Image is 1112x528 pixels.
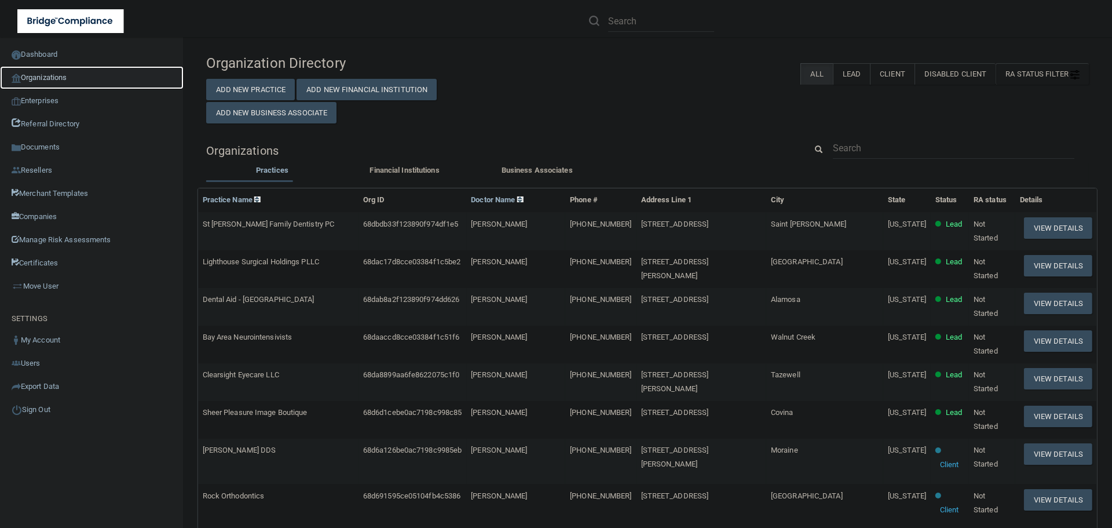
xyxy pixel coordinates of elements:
span: Covina [771,408,793,417]
span: [STREET_ADDRESS] [641,408,709,417]
span: St [PERSON_NAME] Family Dentistry PC [203,220,335,228]
img: ic-search.3b580494.png [589,16,599,26]
label: SETTINGS [12,312,47,326]
span: Sheer Pleasure Image Boutique [203,408,308,417]
li: Financial Institutions [338,163,471,180]
th: State [883,188,931,212]
span: [PERSON_NAME] DDS [203,446,276,454]
span: [STREET_ADDRESS] [641,295,709,304]
img: icon-documents.8dae5593.png [12,143,21,152]
p: Lead [946,368,962,382]
label: Client [870,63,915,85]
span: Dental Aid - [GEOGRAPHIC_DATA] [203,295,314,304]
span: [STREET_ADDRESS] [641,491,709,500]
span: [US_STATE] [888,295,926,304]
span: [PHONE_NUMBER] [570,257,631,266]
span: 68daaccd8cce03384f1c51f6 [363,333,459,341]
label: Disabled Client [915,63,996,85]
span: [PERSON_NAME] [471,295,527,304]
span: [US_STATE] [888,370,926,379]
span: [GEOGRAPHIC_DATA] [771,491,843,500]
span: 68d6d1cebe0ac7198c998c85 [363,408,462,417]
span: [STREET_ADDRESS] [641,220,709,228]
th: Details [1015,188,1097,212]
span: Practices [256,166,288,174]
button: View Details [1024,330,1092,352]
span: 68d691595ce05104fb4c5386 [363,491,460,500]
img: ic_user_dark.df1a06c3.png [12,336,21,345]
span: Not Started [974,446,998,468]
label: Business Associates [477,163,598,177]
h5: Organizations [206,144,789,157]
span: [PHONE_NUMBER] [570,295,631,304]
span: [PHONE_NUMBER] [570,370,631,379]
p: Client [940,503,959,517]
label: All [800,63,832,85]
p: Lead [946,330,962,344]
span: Not Started [974,220,998,242]
button: View Details [1024,255,1092,276]
span: Not Started [974,333,998,355]
span: Rock Orthodontics [203,491,265,500]
p: Lead [946,293,962,307]
span: [GEOGRAPHIC_DATA] [771,257,843,266]
span: [PHONE_NUMBER] [570,491,631,500]
span: [US_STATE] [888,257,926,266]
img: icon-filter@2x.21656d0b.png [1070,70,1080,79]
span: [US_STATE] [888,408,926,417]
span: [PERSON_NAME] [471,333,527,341]
th: Status [931,188,969,212]
span: 68d6a126be0ac7198c9985eb [363,446,462,454]
label: Practices [212,163,333,177]
span: RA Status Filter [1005,70,1080,78]
span: [PHONE_NUMBER] [570,446,631,454]
span: Financial Institutions [370,166,439,174]
img: organization-icon.f8decf85.png [12,74,21,83]
label: Lead [833,63,870,85]
span: Not Started [974,491,998,514]
span: Alamosa [771,295,800,304]
h4: Organization Directory [206,56,489,71]
span: 68dbdb33f123890f974df1e5 [363,220,458,228]
span: Bay Area Neurointensivists [203,333,292,341]
p: Lead [946,217,962,231]
span: [STREET_ADDRESS][PERSON_NAME] [641,257,709,280]
span: [PERSON_NAME] [471,408,527,417]
span: [US_STATE] [888,220,926,228]
a: Practice Name [203,195,261,204]
p: Lead [946,406,962,420]
p: Client [940,458,959,472]
th: Address Line 1 [637,188,766,212]
span: [US_STATE] [888,446,926,454]
span: 68dab8a2f123890f974dd626 [363,295,459,304]
input: Search [833,137,1074,159]
li: Business Associate [471,163,603,180]
img: ic_reseller.de258add.png [12,166,21,175]
button: Add New Business Associate [206,102,337,123]
li: Practices [206,163,339,180]
img: icon-users.e205127d.png [12,359,21,368]
span: [PERSON_NAME] [471,257,527,266]
button: View Details [1024,293,1092,314]
img: ic_dashboard_dark.d01f4a41.png [12,50,21,60]
button: Add New Financial Institution [297,79,437,100]
span: Walnut Creek [771,333,815,341]
span: Lighthouse Surgical Holdings PLLC [203,257,319,266]
span: Business Associates [502,166,573,174]
span: Not Started [974,295,998,318]
span: [PERSON_NAME] [471,446,527,454]
span: Not Started [974,257,998,280]
img: briefcase.64adab9b.png [12,281,23,292]
span: [PERSON_NAME] [471,491,527,500]
img: icon-export.b9366987.png [12,382,21,391]
span: Clearsight Eyecare LLC [203,370,279,379]
span: [PERSON_NAME] [471,370,527,379]
button: View Details [1024,489,1092,511]
span: Not Started [974,370,998,393]
span: [PERSON_NAME] [471,220,527,228]
span: [PHONE_NUMBER] [570,220,631,228]
span: Saint [PERSON_NAME] [771,220,846,228]
img: bridge_compliance_login_screen.278c3ca4.svg [17,9,124,33]
button: Add New Practice [206,79,295,100]
span: [US_STATE] [888,491,926,500]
